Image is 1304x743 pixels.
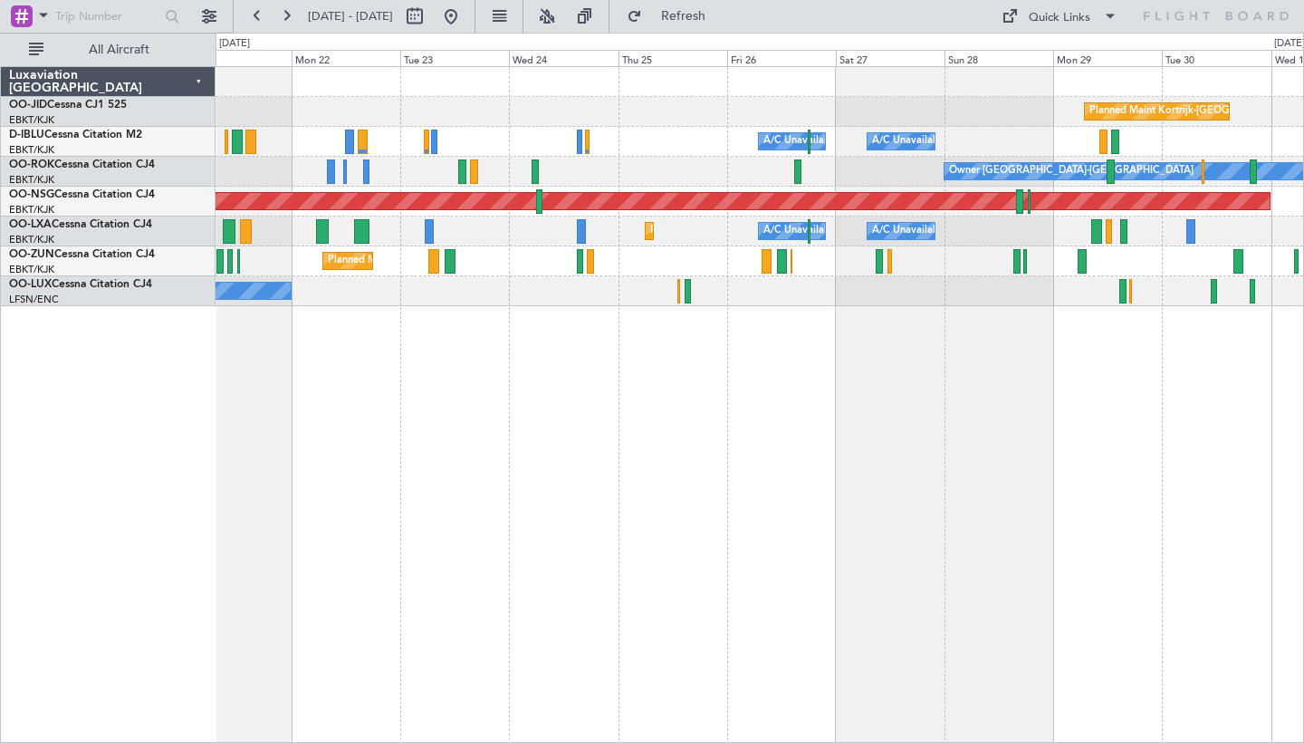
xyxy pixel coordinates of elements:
span: Refresh [646,10,722,23]
a: OO-NSGCessna Citation CJ4 [9,189,155,200]
div: Mon 29 [1053,50,1162,66]
div: Tue 30 [1162,50,1270,66]
div: A/C Unavailable [GEOGRAPHIC_DATA] ([GEOGRAPHIC_DATA] National) [763,217,1100,245]
a: OO-ZUNCessna Citation CJ4 [9,249,155,260]
div: Tue 23 [400,50,509,66]
div: Planned Maint Kortrijk-[GEOGRAPHIC_DATA] [1089,98,1300,125]
a: EBKT/KJK [9,233,54,246]
a: OO-JIDCessna CJ1 525 [9,100,127,111]
button: Quick Links [992,2,1127,31]
span: [DATE] - [DATE] [308,8,393,24]
a: EBKT/KJK [9,263,54,276]
div: Planned Maint Kortrijk-[GEOGRAPHIC_DATA] [650,217,861,245]
div: A/C Unavailable [GEOGRAPHIC_DATA]-[GEOGRAPHIC_DATA] [872,128,1161,155]
div: Wed 24 [509,50,618,66]
span: OO-JID [9,100,47,111]
div: Mon 22 [292,50,400,66]
a: EBKT/KJK [9,113,54,127]
span: OO-NSG [9,189,54,200]
a: EBKT/KJK [9,143,54,157]
div: Fri 26 [727,50,836,66]
span: OO-ZUN [9,249,54,260]
div: A/C Unavailable [GEOGRAPHIC_DATA] ([GEOGRAPHIC_DATA] National) [763,128,1100,155]
div: Planned Maint Kortrijk-[GEOGRAPHIC_DATA] [328,247,539,275]
a: OO-LXACessna Citation CJ4 [9,219,152,230]
input: Trip Number [55,3,159,30]
a: EBKT/KJK [9,203,54,217]
span: D-IBLU [9,130,44,140]
span: OO-ROK [9,159,54,170]
a: LFSN/ENC [9,293,59,306]
div: Thu 25 [618,50,727,66]
div: Quick Links [1029,9,1090,27]
a: OO-ROKCessna Citation CJ4 [9,159,155,170]
div: Sat 27 [836,50,944,66]
div: Sun 28 [944,50,1053,66]
button: Refresh [618,2,727,31]
span: All Aircraft [47,43,191,56]
a: OO-LUXCessna Citation CJ4 [9,279,152,290]
a: EBKT/KJK [9,173,54,187]
a: D-IBLUCessna Citation M2 [9,130,142,140]
div: Owner [GEOGRAPHIC_DATA]-[GEOGRAPHIC_DATA] [949,158,1194,185]
span: OO-LXA [9,219,52,230]
button: All Aircraft [20,35,197,64]
div: A/C Unavailable [872,217,947,245]
span: OO-LUX [9,279,52,290]
div: [DATE] [219,36,250,52]
div: Sun 21 [183,50,292,66]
